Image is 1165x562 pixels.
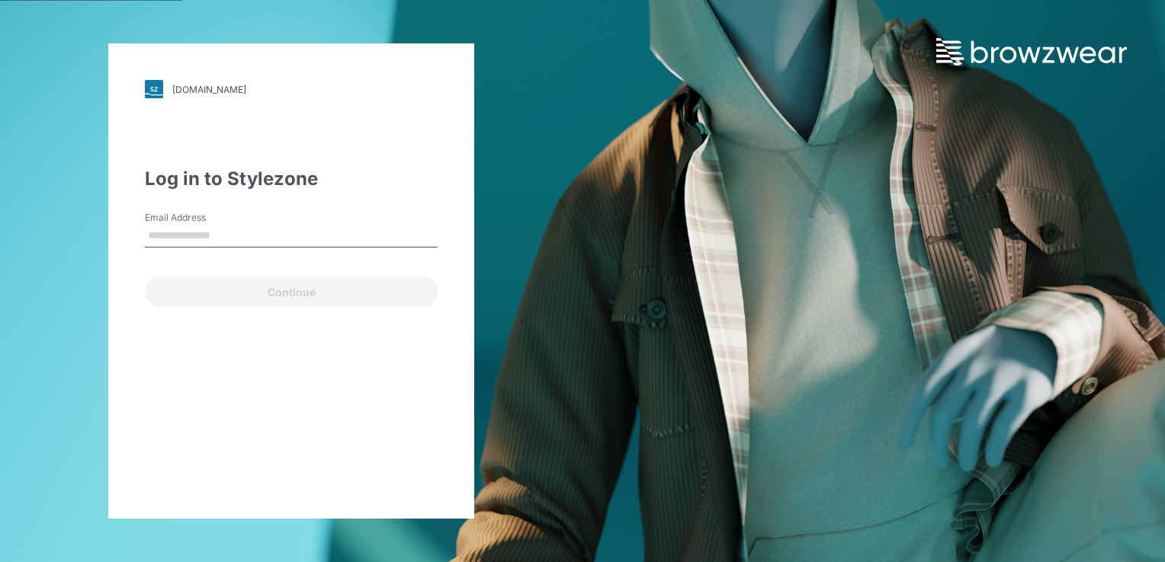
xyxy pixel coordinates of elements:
[145,211,252,225] label: Email Address
[936,38,1127,65] img: browzwear-logo.73288ffb.svg
[145,165,438,193] div: Log in to Stylezone
[172,84,246,95] div: [DOMAIN_NAME]
[145,80,438,98] a: [DOMAIN_NAME]
[145,80,163,98] img: svg+xml;base64,PHN2ZyB3aWR0aD0iMjgiIGhlaWdodD0iMjgiIHZpZXdCb3g9IjAgMCAyOCAyOCIgZmlsbD0ibm9uZSIgeG...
